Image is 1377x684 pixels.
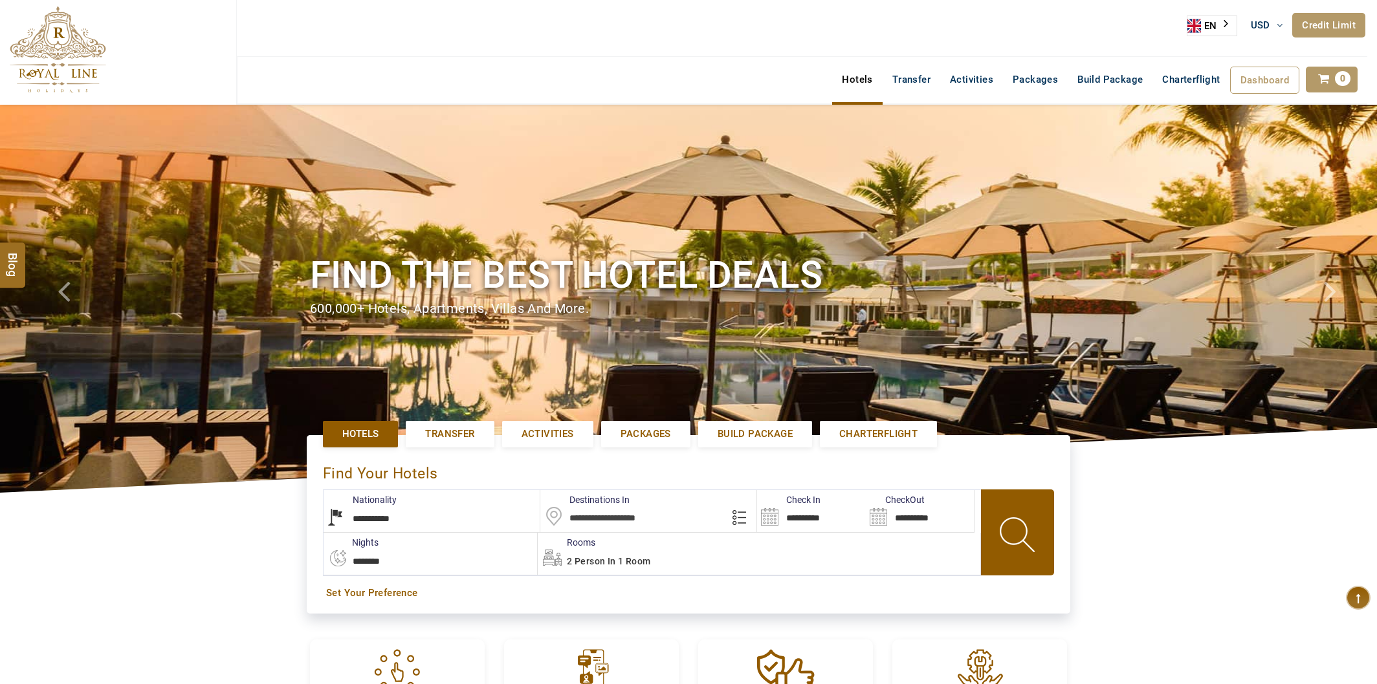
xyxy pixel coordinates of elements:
div: 600,000+ hotels, apartments, villas and more. [310,299,1067,318]
a: Set Your Preference [326,586,1051,600]
a: Hotels [832,67,882,92]
a: Activities [502,421,593,447]
a: Build Package [698,421,812,447]
a: Transfer [883,67,940,92]
a: Packages [601,421,690,447]
span: Charterflight [1162,74,1220,85]
span: Packages [621,427,671,441]
span: Dashboard [1240,74,1290,86]
span: Transfer [425,427,474,441]
span: USD [1251,19,1270,31]
div: Find Your Hotels [323,451,1054,489]
label: nights [323,536,379,549]
a: Transfer [406,421,494,447]
a: EN [1187,16,1237,36]
a: Packages [1003,67,1068,92]
img: The Royal Line Holidays [10,6,106,93]
div: Language [1187,16,1237,36]
label: Nationality [324,493,397,506]
a: Charterflight [820,421,937,447]
a: 0 [1306,67,1358,92]
a: Credit Limit [1292,13,1365,37]
a: Charterflight [1152,67,1229,92]
h1: Find the best hotel deals [310,251,1067,299]
a: Activities [940,67,1003,92]
label: Check In [757,493,821,506]
a: Build Package [1068,67,1152,92]
input: Search [866,490,974,532]
span: Hotels [342,427,379,441]
label: Rooms [538,536,595,549]
aside: Language selected: English [1187,16,1237,36]
span: Activities [522,427,574,441]
span: 0 [1335,71,1350,86]
span: Charterflight [839,427,918,441]
input: Search [757,490,865,532]
label: CheckOut [866,493,925,506]
span: 2 Person in 1 Room [567,556,650,566]
a: Hotels [323,421,398,447]
span: Build Package [718,427,793,441]
label: Destinations In [540,493,630,506]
